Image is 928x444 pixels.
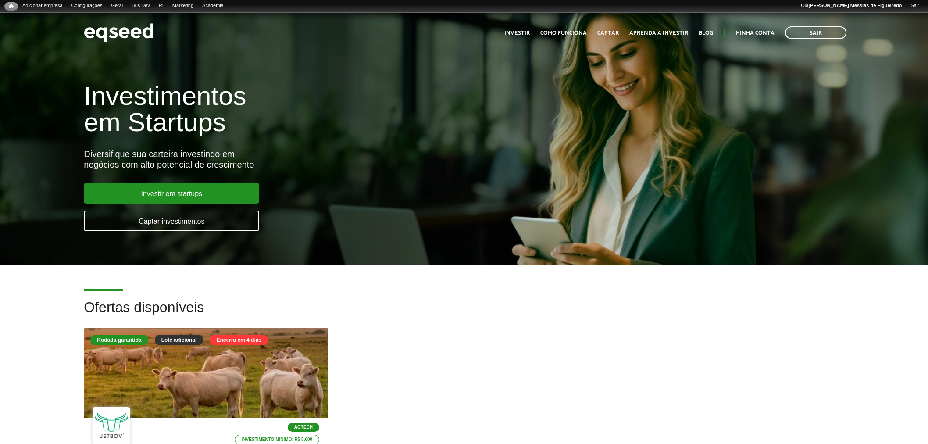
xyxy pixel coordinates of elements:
a: Investir em startups [84,183,259,204]
span: Início [9,3,14,9]
a: Blog [699,30,713,36]
img: EqSeed [84,21,154,44]
a: Início [4,2,18,11]
a: Sair [906,2,924,9]
a: Bus Dev [127,2,154,9]
a: Aprenda a investir [629,30,688,36]
a: Academia [198,2,228,9]
a: Captar [597,30,619,36]
a: Adicionar empresa [18,2,67,9]
h1: Investimentos em Startups [84,83,535,136]
a: Investir [504,30,530,36]
p: Agtech [288,423,319,432]
div: Rodada garantida [90,335,148,345]
h2: Ofertas disponíveis [84,300,844,328]
a: Como funciona [540,30,587,36]
a: Sair [785,26,846,39]
a: Minha conta [735,30,775,36]
a: Geral [107,2,127,9]
div: Diversifique sua carteira investindo em negócios com alto potencial de crescimento [84,149,535,170]
div: Lote adicional [155,335,203,345]
strong: [PERSON_NAME] Messias de Figueirêdo [808,3,902,8]
a: RI [154,2,168,9]
a: Configurações [67,2,107,9]
div: Encerra em 4 dias [210,335,268,345]
a: Captar investimentos [84,211,259,231]
a: Marketing [168,2,198,9]
a: Olá[PERSON_NAME] Messias de Figueirêdo [796,2,906,9]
